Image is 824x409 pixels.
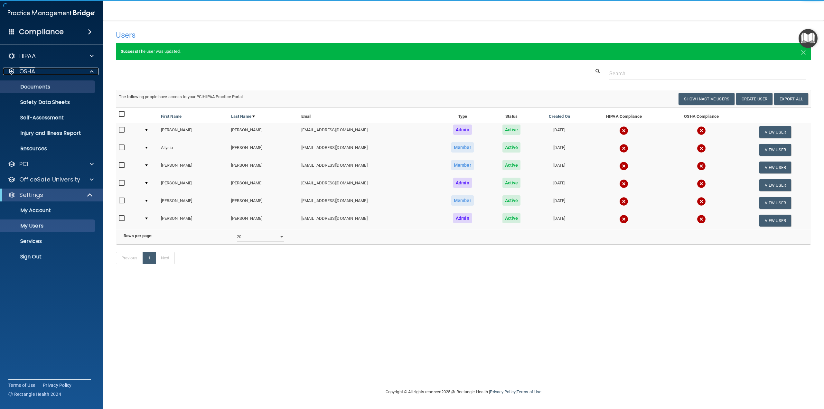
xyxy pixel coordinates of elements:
[143,252,156,264] a: 1
[451,142,474,153] span: Member
[229,194,299,212] td: [PERSON_NAME]
[116,252,143,264] a: Previous
[8,382,35,388] a: Terms of Use
[158,176,229,194] td: [PERSON_NAME]
[229,123,299,141] td: [PERSON_NAME]
[299,194,436,212] td: [EMAIL_ADDRESS][DOMAIN_NAME]
[4,130,92,136] p: Injury and Illness Report
[534,159,585,176] td: [DATE]
[158,212,229,229] td: [PERSON_NAME]
[4,223,92,229] p: My Users
[19,160,28,168] p: PCI
[453,125,472,135] span: Admin
[4,145,92,152] p: Resources
[534,141,585,159] td: [DATE]
[8,68,94,75] a: OSHA
[451,160,474,170] span: Member
[299,212,436,229] td: [EMAIL_ADDRESS][DOMAIN_NAME]
[19,68,35,75] p: OSHA
[609,68,806,79] input: Search
[759,126,791,138] button: View User
[4,115,92,121] p: Self-Assessment
[299,176,436,194] td: [EMAIL_ADDRESS][DOMAIN_NAME]
[619,215,628,224] img: cross.ca9f0e7f.svg
[619,126,628,135] img: cross.ca9f0e7f.svg
[534,212,585,229] td: [DATE]
[799,29,818,48] button: Open Resource Center
[697,144,706,153] img: cross.ca9f0e7f.svg
[713,363,816,389] iframe: Drift Widget Chat Controller
[585,108,663,123] th: HIPAA Compliance
[4,207,92,214] p: My Account
[759,162,791,173] button: View User
[8,52,94,60] a: HIPAA
[229,159,299,176] td: [PERSON_NAME]
[299,108,436,123] th: Email
[121,49,138,54] strong: Success!
[453,213,472,223] span: Admin
[231,113,255,120] a: Last Name
[4,84,92,90] p: Documents
[801,45,806,58] span: ×
[19,52,36,60] p: HIPAA
[8,7,95,20] img: PMB logo
[19,176,80,183] p: OfficeSafe University
[19,27,64,36] h4: Compliance
[619,197,628,206] img: cross.ca9f0e7f.svg
[116,31,518,39] h4: Users
[801,48,806,55] button: Close
[759,179,791,191] button: View User
[502,178,521,188] span: Active
[19,191,43,199] p: Settings
[8,176,94,183] a: OfficeSafe University
[502,160,521,170] span: Active
[8,160,94,168] a: PCI
[489,108,534,123] th: Status
[155,252,175,264] a: Next
[697,197,706,206] img: cross.ca9f0e7f.svg
[299,123,436,141] td: [EMAIL_ADDRESS][DOMAIN_NAME]
[697,162,706,171] img: cross.ca9f0e7f.svg
[736,93,772,105] button: Create User
[229,212,299,229] td: [PERSON_NAME]
[43,382,72,388] a: Privacy Policy
[619,162,628,171] img: cross.ca9f0e7f.svg
[697,215,706,224] img: cross.ca9f0e7f.svg
[453,178,472,188] span: Admin
[759,144,791,156] button: View User
[517,389,541,394] a: Terms of Use
[502,142,521,153] span: Active
[502,213,521,223] span: Active
[679,93,735,105] button: Show Inactive Users
[490,389,515,394] a: Privacy Policy
[619,144,628,153] img: cross.ca9f0e7f.svg
[759,215,791,227] button: View User
[502,195,521,206] span: Active
[534,194,585,212] td: [DATE]
[346,382,581,402] div: Copyright © All rights reserved 2025 @ Rectangle Health | |
[4,238,92,245] p: Services
[124,233,153,238] b: Rows per page:
[534,123,585,141] td: [DATE]
[436,108,489,123] th: Type
[4,99,92,106] p: Safety Data Sheets
[158,141,229,159] td: Allysia
[119,94,243,99] span: The following people have access to your PCIHIPAA Practice Portal
[158,194,229,212] td: [PERSON_NAME]
[116,43,811,60] div: The user was updated.
[697,126,706,135] img: cross.ca9f0e7f.svg
[158,159,229,176] td: [PERSON_NAME]
[549,113,570,120] a: Created On
[161,113,182,120] a: First Name
[229,176,299,194] td: [PERSON_NAME]
[663,108,740,123] th: OSHA Compliance
[229,141,299,159] td: [PERSON_NAME]
[534,176,585,194] td: [DATE]
[8,391,61,397] span: Ⓒ Rectangle Health 2024
[4,254,92,260] p: Sign Out
[299,141,436,159] td: [EMAIL_ADDRESS][DOMAIN_NAME]
[451,195,474,206] span: Member
[619,179,628,188] img: cross.ca9f0e7f.svg
[158,123,229,141] td: [PERSON_NAME]
[759,197,791,209] button: View User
